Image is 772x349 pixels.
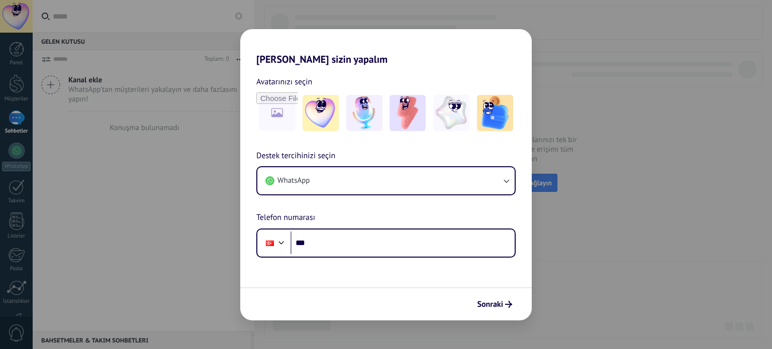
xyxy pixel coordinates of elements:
[256,75,312,88] span: Avatarınızı seçin
[477,95,513,131] img: -5.jpeg
[346,95,382,131] img: -2.jpeg
[472,296,517,313] button: Sonraki
[477,301,503,308] span: Sonraki
[433,95,469,131] img: -4.jpeg
[256,211,315,224] span: Telefon numarası
[257,167,515,194] button: WhatsApp
[390,95,426,131] img: -3.jpeg
[240,29,532,65] h2: [PERSON_NAME] sizin yapalım
[303,95,339,131] img: -1.jpeg
[277,176,310,186] span: WhatsApp
[260,232,279,254] div: Turkey: + 90
[256,150,335,163] span: Destek tercihinizi seçin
